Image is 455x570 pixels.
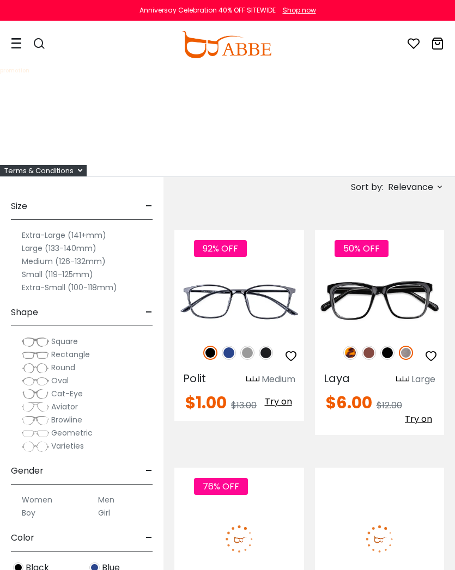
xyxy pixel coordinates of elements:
img: Gun Laya - Plastic ,Universal Bridge Fit [315,269,445,334]
label: Large (133-140mm) [22,242,96,255]
span: Browline [51,414,82,425]
span: - [145,193,153,219]
img: Geometric.png [22,428,49,439]
span: $6.00 [326,391,372,414]
img: Black [203,346,217,360]
label: Small (119-125mm) [22,268,93,281]
span: $1.00 [185,391,227,414]
span: 76% OFF [194,478,248,495]
span: Laya [324,371,350,386]
span: - [145,458,153,484]
img: Blue [222,346,236,360]
img: abbeglasses.com [181,31,271,58]
span: - [145,299,153,326]
img: Brown [362,346,376,360]
label: Boy [22,506,35,519]
label: Women [22,493,52,506]
img: Square.png [22,336,49,347]
img: Round.png [22,363,49,373]
span: Shape [11,299,38,326]
span: 50% OFF [335,240,389,257]
div: Medium [262,373,295,386]
a: Shop now [277,5,316,15]
div: Shop now [283,5,316,15]
span: Varieties [51,440,84,451]
span: 92% OFF [194,240,247,257]
img: Leopard [343,346,357,360]
span: Gender [11,458,44,484]
button: Try on [402,412,435,426]
span: Size [11,193,27,219]
img: Gun [399,346,413,360]
span: Square [51,336,78,347]
span: Polit [183,371,206,386]
img: Black Polit - TR ,Universal Bridge Fit [174,269,304,334]
img: Cat-Eye.png [22,389,49,400]
span: Try on [265,395,292,408]
span: Round [51,362,75,373]
div: Large [411,373,435,386]
img: Matte Black [259,346,273,360]
span: $12.00 [377,399,402,412]
span: Geometric [51,427,93,438]
img: size ruler [396,376,409,384]
span: Try on [405,413,432,425]
img: Varieties.png [22,441,49,452]
button: Try on [262,395,295,409]
label: Medium (126-132mm) [22,255,106,268]
span: - [145,525,153,551]
img: Black [380,346,395,360]
span: Oval [51,375,69,386]
img: Gray [240,346,254,360]
img: Aviator.png [22,402,49,413]
label: Girl [98,506,110,519]
img: Oval.png [22,376,49,387]
div: Anniversay Celebration 40% OFF SITEWIDE [139,5,276,15]
span: Relevance [388,177,433,197]
img: Rectangle.png [22,350,49,360]
span: Aviator [51,401,78,412]
span: Sort by: [351,181,384,193]
span: Rectangle [51,349,90,360]
span: Cat-Eye [51,388,83,399]
label: Extra-Small (100-118mm) [22,281,117,294]
label: Men [98,493,114,506]
img: Browline.png [22,415,49,426]
span: Color [11,525,34,551]
img: size ruler [246,376,259,384]
label: Extra-Large (141+mm) [22,229,106,242]
span: $13.00 [231,399,257,412]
